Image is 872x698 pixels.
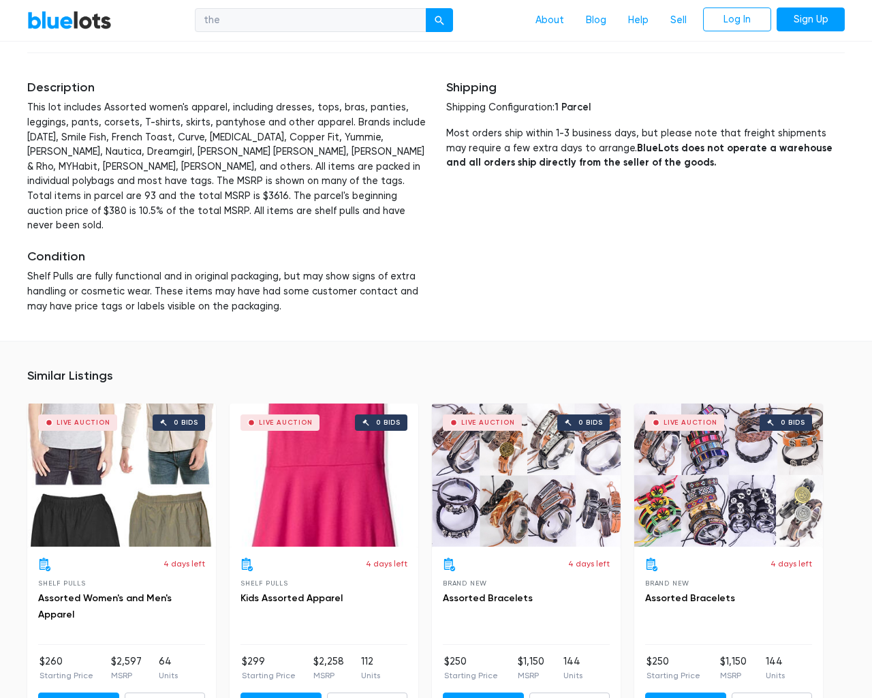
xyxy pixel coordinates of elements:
li: $250 [647,654,700,682]
div: 0 bids [781,419,805,426]
p: Units [766,669,785,682]
a: Assorted Bracelets [443,592,533,604]
div: 0 bids [376,419,401,426]
a: Sell [659,7,698,33]
p: MSRP [720,669,747,682]
p: Shelf Pulls are fully functional and in original packaging, but may show signs of extra handling ... [27,269,426,314]
p: 4 days left [366,558,407,570]
p: This lot includes Assorted women's apparel, including dresses, tops, bras, panties, leggings, pan... [27,100,426,232]
li: $250 [444,654,498,682]
p: 4 days left [568,558,610,570]
div: Live Auction [664,419,717,426]
p: Shipping Configuration: [446,100,845,115]
span: Brand New [645,579,689,587]
p: Starting Price [444,669,498,682]
a: Help [617,7,659,33]
span: Shelf Pulls [240,579,288,587]
p: 4 days left [770,558,812,570]
li: $2,597 [111,654,142,682]
li: $2,258 [313,654,344,682]
li: $260 [40,654,93,682]
a: Sign Up [777,7,845,32]
div: Live Auction [259,419,313,426]
a: Live Auction 0 bids [634,404,823,547]
strong: BlueLots does not operate a warehouse and all orders ship directly from the seller of the goods. [446,142,832,169]
span: 1 Parcel [555,101,591,113]
p: Starting Price [40,669,93,682]
li: 144 [766,654,785,682]
div: 0 bids [578,419,603,426]
li: 112 [361,654,380,682]
p: Units [563,669,582,682]
p: Most orders ship within 1-3 business days, but please note that freight shipments may require a f... [446,126,845,170]
p: Units [361,669,380,682]
p: 4 days left [163,558,205,570]
p: Units [159,669,178,682]
a: Live Auction 0 bids [27,404,216,547]
p: MSRP [111,669,142,682]
a: About [525,7,575,33]
a: Live Auction 0 bids [432,404,621,547]
li: 64 [159,654,178,682]
li: $299 [242,654,296,682]
p: Starting Price [242,669,296,682]
h5: Shipping [446,80,845,95]
h5: Similar Listings [27,369,845,384]
div: Live Auction [57,419,110,426]
h5: Condition [27,249,426,264]
a: Kids Assorted Apparel [240,592,343,604]
span: Brand New [443,579,487,587]
a: Live Auction 0 bids [230,404,418,547]
a: Log In [703,7,771,32]
li: $1,150 [720,654,747,682]
div: 0 bids [174,419,198,426]
a: Blog [575,7,617,33]
a: Assorted Women's and Men's Apparel [38,592,172,620]
li: 144 [563,654,582,682]
li: $1,150 [518,654,544,682]
p: MSRP [313,669,344,682]
p: Starting Price [647,669,700,682]
a: Assorted Bracelets [645,592,735,604]
span: Shelf Pulls [38,579,86,587]
p: MSRP [518,669,544,682]
a: BlueLots [27,10,112,30]
h5: Description [27,80,426,95]
input: Search for inventory [195,8,426,33]
div: Live Auction [461,419,515,426]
